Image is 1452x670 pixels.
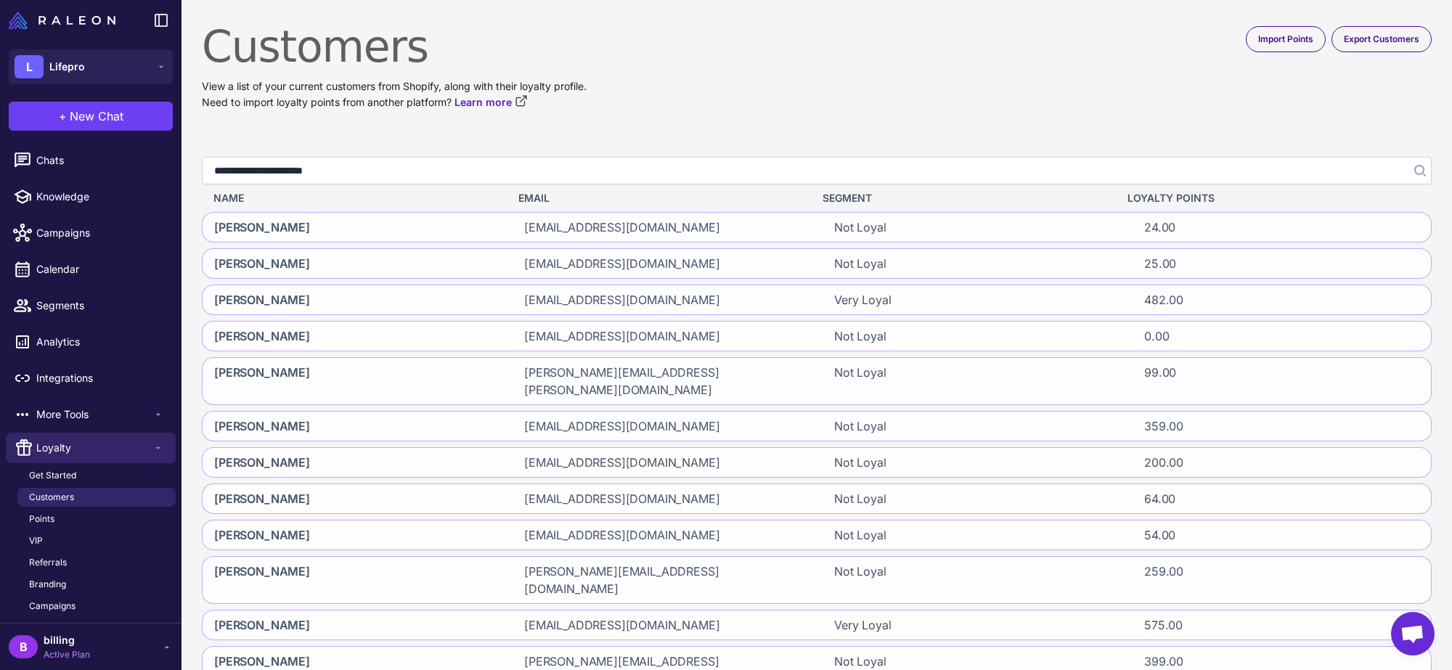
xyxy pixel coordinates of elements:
[1144,490,1175,507] span: 64.00
[834,218,886,236] span: Not Loyal
[6,218,176,248] a: Campaigns
[213,190,244,206] span: Name
[6,145,176,176] a: Chats
[524,364,799,399] span: [PERSON_NAME][EMAIL_ADDRESS][PERSON_NAME][DOMAIN_NAME]
[202,248,1432,279] div: [PERSON_NAME][EMAIL_ADDRESS][DOMAIN_NAME]Not Loyal25.00
[214,563,310,597] span: [PERSON_NAME]
[29,491,74,504] span: Customers
[36,440,152,456] span: Loyalty
[202,357,1432,405] div: [PERSON_NAME][PERSON_NAME][EMAIL_ADDRESS][PERSON_NAME][DOMAIN_NAME]Not Loyal99.00
[6,254,176,285] a: Calendar
[6,327,176,357] a: Analytics
[17,597,176,616] a: Campaigns
[1344,33,1419,46] span: Export Customers
[29,534,43,547] span: VIP
[29,469,76,482] span: Get Started
[6,290,176,321] a: Segments
[214,616,310,634] span: [PERSON_NAME]
[6,363,176,393] a: Integrations
[202,20,1432,73] h1: Customers
[17,553,176,572] a: Referrals
[17,466,176,485] a: Get Started
[1144,526,1175,544] span: 54.00
[524,563,799,597] span: [PERSON_NAME][EMAIL_ADDRESS][DOMAIN_NAME]
[36,261,164,277] span: Calendar
[524,255,720,272] span: [EMAIL_ADDRESS][DOMAIN_NAME]
[44,648,90,661] span: Active Plan
[202,285,1432,315] div: [PERSON_NAME][EMAIL_ADDRESS][DOMAIN_NAME]Very Loyal482.00
[36,189,164,205] span: Knowledge
[202,556,1432,604] div: [PERSON_NAME][PERSON_NAME][EMAIL_ADDRESS][DOMAIN_NAME]Not Loyal259.00
[524,616,720,634] span: [EMAIL_ADDRESS][DOMAIN_NAME]
[202,94,1432,110] p: Need to import loyalty points from another platform?
[214,526,310,544] span: [PERSON_NAME]
[524,454,720,471] span: [EMAIL_ADDRESS][DOMAIN_NAME]
[29,600,76,613] span: Campaigns
[1144,563,1183,597] span: 259.00
[823,190,872,206] span: Segment
[29,578,66,591] span: Branding
[524,417,720,435] span: [EMAIL_ADDRESS][DOMAIN_NAME]
[202,447,1432,478] div: [PERSON_NAME][EMAIL_ADDRESS][DOMAIN_NAME]Not Loyal200.00
[29,621,67,634] span: Analytics
[834,616,891,634] span: Very Loyal
[202,212,1432,242] div: [PERSON_NAME][EMAIL_ADDRESS][DOMAIN_NAME]Not Loyal24.00
[9,12,115,29] img: Raleon Logo
[214,291,310,309] span: [PERSON_NAME]
[1144,255,1176,272] span: 25.00
[202,520,1432,550] div: [PERSON_NAME][EMAIL_ADDRESS][DOMAIN_NAME]Not Loyal54.00
[524,327,720,345] span: [EMAIL_ADDRESS][DOMAIN_NAME]
[214,454,310,471] span: [PERSON_NAME]
[1144,454,1183,471] span: 200.00
[214,218,310,236] span: [PERSON_NAME]
[214,417,310,435] span: [PERSON_NAME]
[834,563,886,597] span: Not Loyal
[1391,612,1435,655] a: Open chat
[9,635,38,658] div: B
[1144,364,1176,399] span: 99.00
[1144,417,1183,435] span: 359.00
[202,411,1432,441] div: [PERSON_NAME][EMAIL_ADDRESS][DOMAIN_NAME]Not Loyal359.00
[454,94,528,110] a: Learn more
[36,407,152,422] span: More Tools
[17,575,176,594] a: Branding
[1144,291,1183,309] span: 482.00
[834,417,886,435] span: Not Loyal
[202,610,1432,640] div: [PERSON_NAME][EMAIL_ADDRESS][DOMAIN_NAME]Very Loyal575.00
[36,370,164,386] span: Integrations
[9,102,173,131] button: +New Chat
[17,510,176,528] a: Points
[214,490,310,507] span: [PERSON_NAME]
[44,632,90,648] span: billing
[36,298,164,314] span: Segments
[17,531,176,550] a: VIP
[15,55,44,78] div: L
[1144,218,1175,236] span: 24.00
[214,364,310,399] span: [PERSON_NAME]
[202,321,1432,351] div: [PERSON_NAME][EMAIL_ADDRESS][DOMAIN_NAME]Not Loyal0.00
[6,181,176,212] a: Knowledge
[1144,616,1183,634] span: 575.00
[17,618,176,637] a: Analytics
[834,454,886,471] span: Not Loyal
[36,225,164,241] span: Campaigns
[524,218,720,236] span: [EMAIL_ADDRESS][DOMAIN_NAME]
[524,291,720,309] span: [EMAIL_ADDRESS][DOMAIN_NAME]
[29,512,54,526] span: Points
[36,152,164,168] span: Chats
[59,107,67,125] span: +
[70,107,123,125] span: New Chat
[1144,327,1169,345] span: 0.00
[834,364,886,399] span: Not Loyal
[17,488,176,507] a: Customers
[834,526,886,544] span: Not Loyal
[9,49,173,84] button: LLifepro
[202,78,1432,94] p: View a list of your current customers from Shopify, along with their loyalty profile.
[1258,33,1313,46] span: Import Points
[834,490,886,507] span: Not Loyal
[834,327,886,345] span: Not Loyal
[36,334,164,350] span: Analytics
[524,490,720,507] span: [EMAIL_ADDRESS][DOMAIN_NAME]
[214,327,310,345] span: [PERSON_NAME]
[214,255,310,272] span: [PERSON_NAME]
